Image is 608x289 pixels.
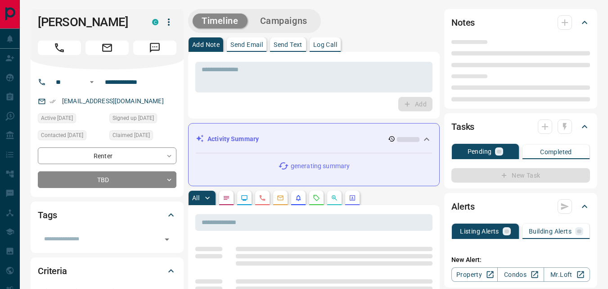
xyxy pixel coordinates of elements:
svg: Lead Browsing Activity [241,194,248,202]
h2: Tasks [451,119,474,134]
div: Tue Jan 21 2025 [38,130,105,143]
span: Contacted [DATE] [41,131,83,140]
span: Claimed [DATE] [113,131,150,140]
svg: Requests [313,194,320,202]
button: Open [161,233,173,246]
svg: Listing Alerts [295,194,302,202]
p: Add Note [192,41,220,48]
svg: Emails [277,194,284,202]
div: Tasks [451,116,590,138]
div: Tags [38,204,176,226]
button: Timeline [193,14,248,28]
div: Criteria [38,260,176,282]
h2: Tags [38,208,57,222]
div: TBD [38,171,176,188]
a: Property [451,267,498,282]
a: [EMAIL_ADDRESS][DOMAIN_NAME] [62,97,164,105]
p: generating summary [291,161,350,171]
svg: Agent Actions [349,194,356,202]
div: Renter [38,147,176,164]
svg: Opportunities [331,194,338,202]
button: Open [86,77,97,87]
p: Send Text [274,41,302,48]
div: condos.ca [152,19,158,25]
button: Campaigns [251,14,316,28]
h2: Notes [451,15,475,30]
p: New Alert: [451,255,590,265]
p: Log Call [313,41,337,48]
h2: Alerts [451,199,475,214]
span: Call [38,41,81,55]
h2: Criteria [38,264,67,278]
p: Send Email [230,41,263,48]
p: Pending [468,148,492,155]
div: Activity Summary [196,131,432,147]
h1: [PERSON_NAME] [38,15,139,29]
a: Condos [497,267,544,282]
svg: Calls [259,194,266,202]
a: Mr.Loft [544,267,590,282]
div: Sun May 04 2025 [38,113,105,126]
span: Signed up [DATE] [113,114,154,123]
span: Message [133,41,176,55]
div: Alerts [451,196,590,217]
p: Building Alerts [529,228,572,234]
span: Email [86,41,129,55]
p: Listing Alerts [460,228,499,234]
p: Activity Summary [207,134,259,144]
div: Tue Feb 18 2025 [109,130,176,143]
svg: Email Verified [50,98,56,105]
p: Completed [540,149,572,155]
p: All [192,195,199,201]
span: Active [DATE] [41,114,73,123]
div: Mon Nov 09 2020 [109,113,176,126]
div: Notes [451,12,590,33]
svg: Notes [223,194,230,202]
